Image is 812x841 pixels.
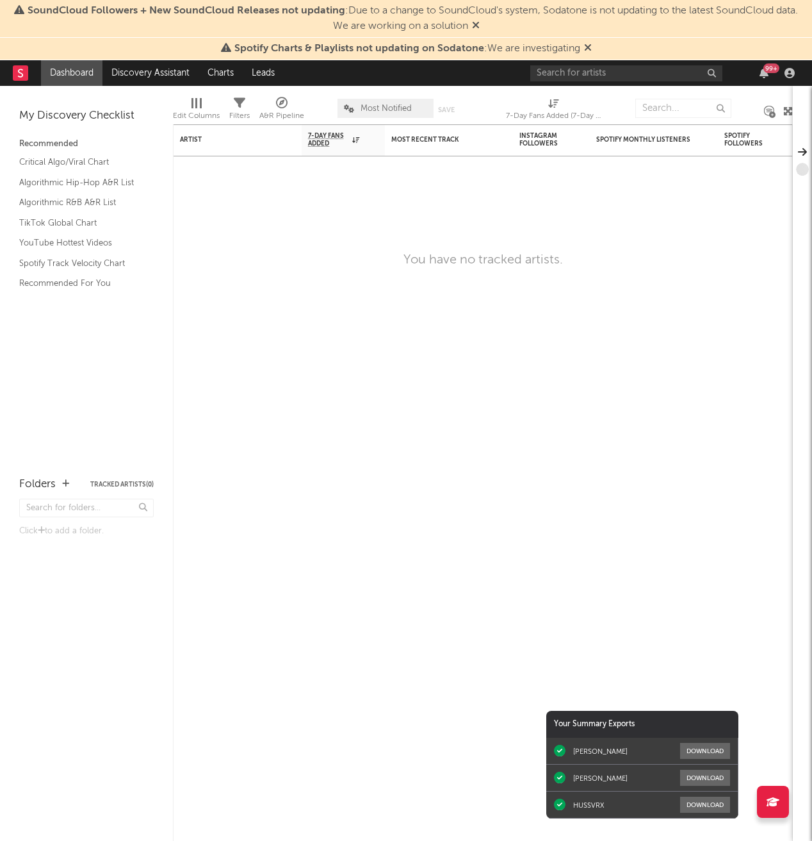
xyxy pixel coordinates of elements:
div: Filters [229,92,250,129]
a: YouTube Hottest Videos [19,236,141,250]
div: A&R Pipeline [259,108,304,124]
span: Most Notified [361,104,412,113]
button: Download [680,743,730,759]
div: Spotify Followers [724,132,769,147]
button: Download [680,770,730,786]
div: [PERSON_NAME] [573,774,628,783]
button: Save [438,106,455,113]
input: Search for artists [530,65,722,81]
div: Filters [229,108,250,124]
div: Edit Columns [173,92,220,129]
input: Search for folders... [19,499,154,517]
span: Dismiss [584,44,592,54]
div: Edit Columns [173,108,220,124]
div: 7-Day Fans Added (7-Day Fans Added) [506,92,602,129]
span: : Due to a change to SoundCloud's system, Sodatone is not updating to the latest SoundCloud data.... [28,6,798,31]
div: [PERSON_NAME] [573,747,628,756]
div: 99 + [763,63,779,73]
a: Leads [243,60,284,86]
span: Spotify Charts & Playlists not updating on Sodatone [234,44,484,54]
div: Your Summary Exports [546,711,738,738]
a: Spotify Track Velocity Chart [19,256,141,271]
div: You have no tracked artists. [403,253,563,268]
div: Click to add a folder. [19,524,154,539]
a: Critical Algo/Viral Chart [19,155,141,169]
span: SoundCloud Followers + New SoundCloud Releases not updating [28,6,345,16]
span: : We are investigating [234,44,580,54]
button: Download [680,797,730,813]
a: Discovery Assistant [102,60,199,86]
a: Algorithmic Hip-Hop A&R List [19,176,141,190]
div: My Discovery Checklist [19,108,154,124]
input: Search... [635,99,731,118]
div: Artist [180,136,276,144]
div: HUSSVRX [573,801,605,810]
div: Folders [19,477,56,492]
div: Spotify Monthly Listeners [596,136,692,144]
div: 7-Day Fans Added (7-Day Fans Added) [506,108,602,124]
a: TikTok Global Chart [19,216,141,230]
a: Charts [199,60,243,86]
span: 7-Day Fans Added [308,132,349,147]
a: Recommended For You [19,276,141,290]
div: Recommended [19,137,154,152]
div: A&R Pipeline [259,92,304,129]
button: 99+ [759,68,768,78]
a: Dashboard [41,60,102,86]
span: Dismiss [472,21,480,31]
div: Instagram Followers [519,132,564,147]
button: Tracked Artists(0) [90,481,154,488]
a: Algorithmic R&B A&R List [19,196,141,210]
div: Most Recent Track [391,136,487,144]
